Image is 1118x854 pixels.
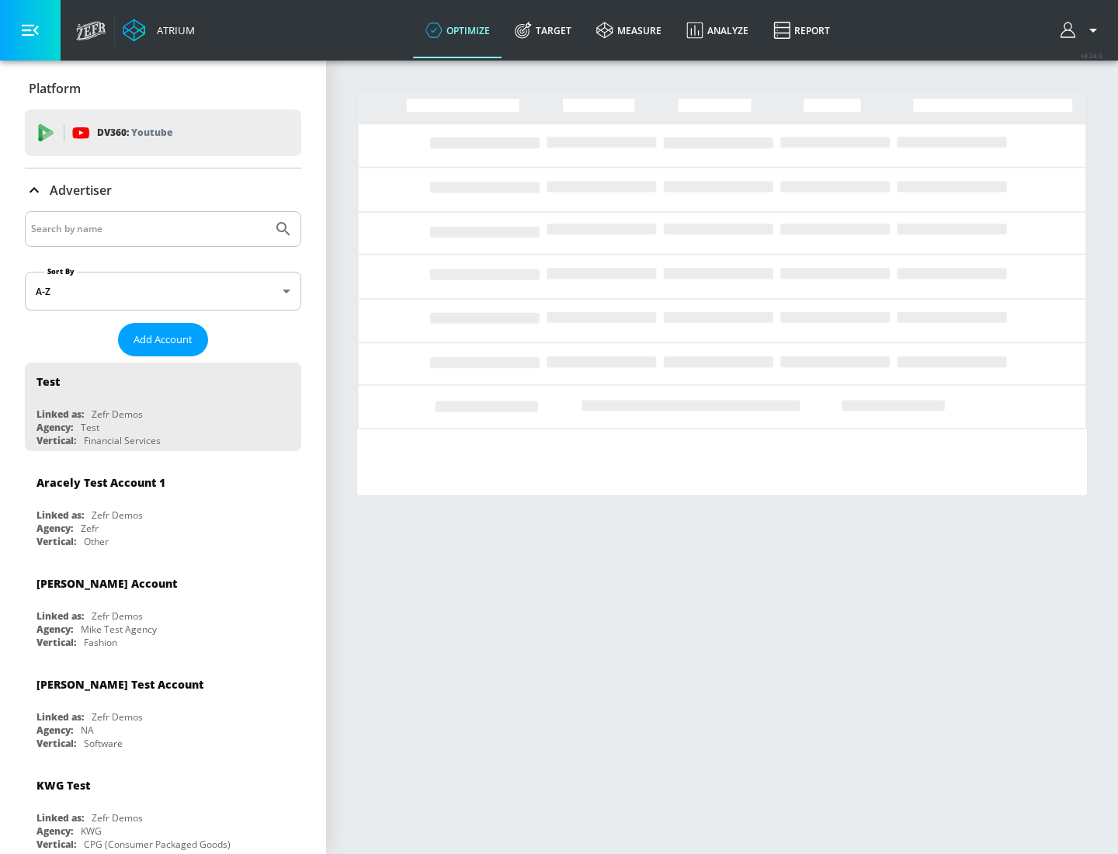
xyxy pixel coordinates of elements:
div: Atrium [151,23,195,37]
div: Software [84,737,123,750]
div: Agency: [36,623,73,636]
div: Zefr Demos [92,710,143,724]
div: Vertical: [36,535,76,548]
input: Search by name [31,219,266,239]
div: DV360: Youtube [25,109,301,156]
div: Agency: [36,522,73,535]
a: Analyze [674,2,761,58]
p: Platform [29,80,81,97]
p: Youtube [131,124,172,141]
div: Vertical: [36,636,76,649]
div: Mike Test Agency [81,623,157,636]
div: Aracely Test Account 1Linked as:Zefr DemosAgency:ZefrVertical:Other [25,463,301,552]
div: TestLinked as:Zefr DemosAgency:TestVertical:Financial Services [25,363,301,451]
div: Linked as: [36,509,84,522]
span: Add Account [134,331,193,349]
p: Advertiser [50,182,112,199]
div: [PERSON_NAME] Test AccountLinked as:Zefr DemosAgency:NAVertical:Software [25,665,301,754]
a: optimize [413,2,502,58]
div: Vertical: [36,737,76,750]
div: Agency: [36,824,73,838]
div: Zefr Demos [92,509,143,522]
label: Sort By [44,266,78,276]
a: Atrium [123,19,195,42]
div: [PERSON_NAME] AccountLinked as:Zefr DemosAgency:Mike Test AgencyVertical:Fashion [25,564,301,653]
div: Linked as: [36,609,84,623]
div: KWG Test [36,778,90,793]
div: Test [81,421,99,434]
div: Vertical: [36,838,76,851]
p: DV360: [97,124,172,141]
button: Add Account [118,323,208,356]
div: Aracely Test Account 1 [36,475,165,490]
div: Linked as: [36,408,84,421]
div: Fashion [84,636,117,649]
div: Platform [25,67,301,110]
div: CPG (Consumer Packaged Goods) [84,838,231,851]
a: measure [584,2,674,58]
div: NA [81,724,94,737]
div: Agency: [36,724,73,737]
div: Linked as: [36,710,84,724]
div: KWG [81,824,102,838]
div: [PERSON_NAME] Account [36,576,177,591]
div: Vertical: [36,434,76,447]
span: v 4.24.0 [1081,51,1102,60]
a: Report [761,2,842,58]
div: [PERSON_NAME] Test Account [36,677,203,692]
div: Financial Services [84,434,161,447]
div: Other [84,535,109,548]
div: Zefr Demos [92,408,143,421]
div: Zefr [81,522,99,535]
div: Zefr Demos [92,811,143,824]
div: Advertiser [25,168,301,212]
div: Test [36,374,60,389]
div: A-Z [25,272,301,311]
div: Agency: [36,421,73,434]
a: Target [502,2,584,58]
div: Zefr Demos [92,609,143,623]
div: Linked as: [36,811,84,824]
